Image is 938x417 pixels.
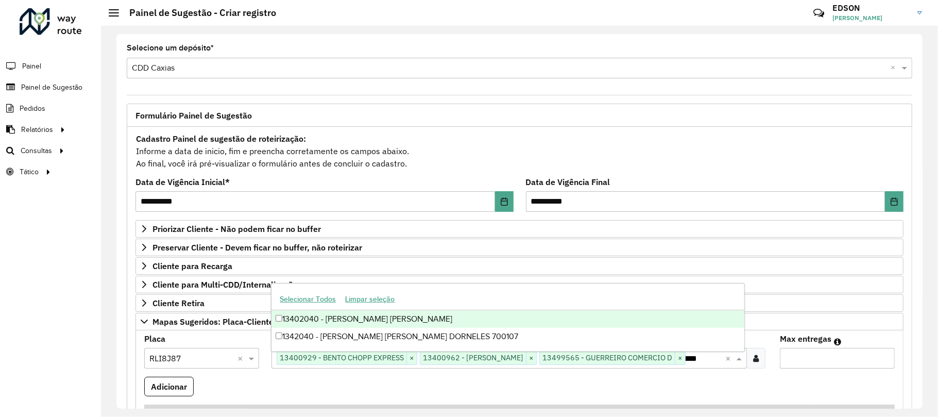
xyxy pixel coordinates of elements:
span: Consultas [21,145,52,156]
span: Formulário Painel de Sugestão [135,111,252,120]
a: Contato Rápido [808,2,830,24]
label: Data de Vigência Inicial [135,176,230,188]
span: Preservar Cliente - Devem ficar no buffer, não roteirizar [152,243,362,252]
span: Priorizar Cliente - Não podem ficar no buffer [152,225,321,233]
span: Pedidos [20,103,45,114]
a: Cliente para Multi-CDD/Internalização [135,276,903,293]
div: 1342040 - [PERSON_NAME] [PERSON_NAME] DORNELES 700107 [271,328,744,345]
span: Tático [20,166,39,177]
a: Preservar Cliente - Devem ficar no buffer, não roteirizar [135,239,903,256]
span: Mapas Sugeridos: Placa-Cliente [152,318,274,326]
button: Adicionar [144,377,194,396]
label: Data de Vigência Final [526,176,610,188]
span: Cliente Retira [152,299,204,307]
button: Choose Date [885,191,903,212]
label: Selecione um depósito [127,42,214,54]
a: Cliente para Recarga [135,257,903,275]
h3: EDSON [832,3,910,13]
h2: Painel de Sugestão - Criar registro [119,7,276,19]
a: Mapas Sugeridos: Placa-Cliente [135,313,903,330]
span: [PERSON_NAME] [832,13,910,23]
span: Cliente para Multi-CDD/Internalização [152,280,298,289]
button: Limpar seleção [340,291,399,307]
span: Painel de Sugestão [21,82,82,93]
a: Cliente Retira [135,294,903,312]
span: 13499565 - GUERREIRO COMERCIO D [540,352,675,364]
span: × [406,352,417,364]
span: Clear all [237,352,246,364]
label: Placa [144,332,165,345]
a: Priorizar Cliente - Não podem ficar no buffer [135,220,903,238]
ng-dropdown-panel: Options list [271,283,744,352]
label: Max entregas [780,332,831,345]
button: Selecionar Todos [275,291,340,307]
button: Choose Date [495,191,514,212]
span: Clear all [725,352,734,364]
em: Máximo de clientes que serão colocados na mesma rota com os clientes informados [834,338,841,346]
span: 13400962 - [PERSON_NAME] [420,352,526,364]
span: × [526,352,536,364]
span: Relatórios [21,124,53,135]
span: Painel [22,61,41,72]
span: 13400929 - BENTO CHOPP EXPRESS [277,352,406,364]
div: Informe a data de inicio, fim e preencha corretamente os campos abaixo. Ao final, você irá pré-vi... [135,132,903,170]
span: Cliente para Recarga [152,262,232,270]
strong: Cadastro Painel de sugestão de roteirização: [136,134,306,144]
div: 13402040 - [PERSON_NAME] [PERSON_NAME] [271,310,744,328]
span: × [675,352,685,364]
span: Clear all [891,62,899,74]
